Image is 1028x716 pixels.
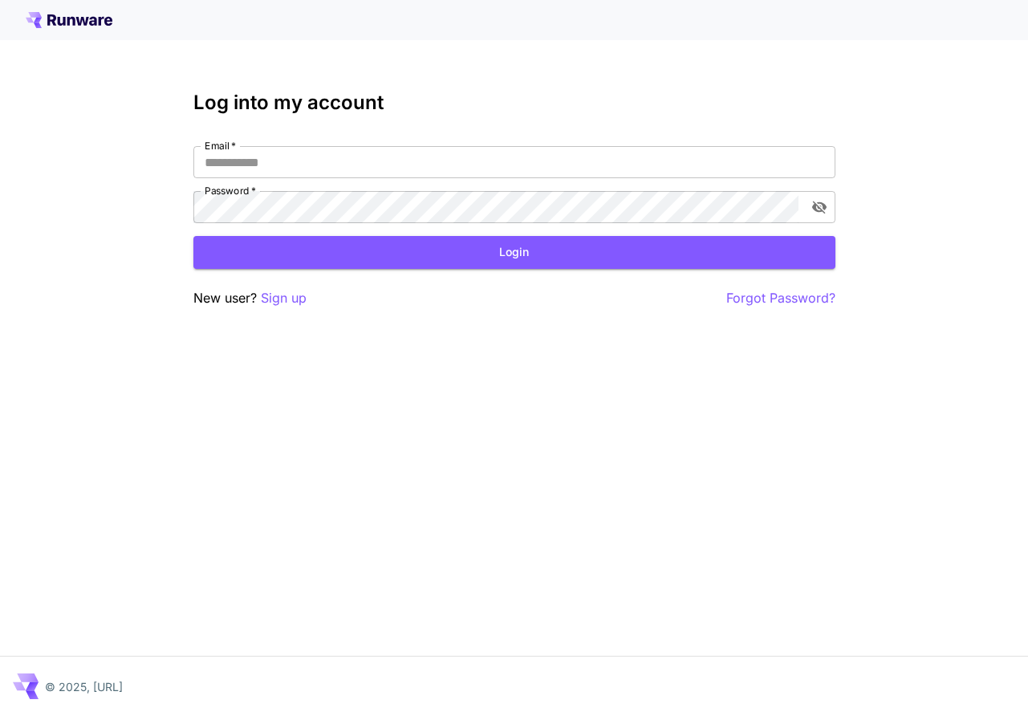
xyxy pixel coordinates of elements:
[45,678,123,695] p: © 2025, [URL]
[205,139,236,153] label: Email
[193,92,835,114] h3: Log into my account
[726,288,835,308] button: Forgot Password?
[805,193,834,222] button: toggle password visibility
[261,288,307,308] button: Sign up
[193,288,307,308] p: New user?
[193,236,835,269] button: Login
[205,184,256,197] label: Password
